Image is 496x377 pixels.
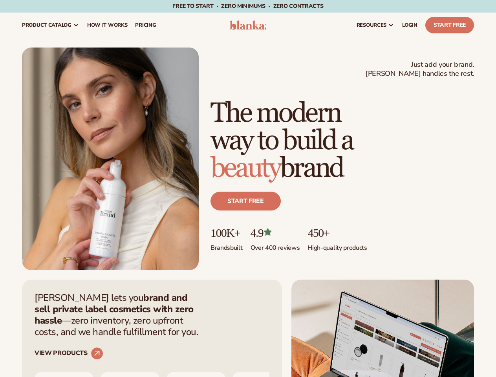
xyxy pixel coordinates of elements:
[210,100,474,182] h1: The modern way to build a brand
[18,13,83,38] a: product catalog
[307,239,367,252] p: High-quality products
[135,22,156,28] span: pricing
[210,152,280,185] span: beauty
[131,13,160,38] a: pricing
[251,226,300,239] p: 4.9
[357,22,386,28] span: resources
[87,22,128,28] span: How It Works
[398,13,421,38] a: LOGIN
[402,22,417,28] span: LOGIN
[425,17,474,33] a: Start Free
[172,2,323,10] span: Free to start · ZERO minimums · ZERO contracts
[22,48,199,270] img: Female holding tanning mousse.
[210,226,243,239] p: 100K+
[210,239,243,252] p: Brands built
[251,239,300,252] p: Over 400 reviews
[366,60,474,79] span: Just add your brand. [PERSON_NAME] handles the rest.
[35,292,203,337] p: [PERSON_NAME] lets you —zero inventory, zero upfront costs, and we handle fulfillment for you.
[230,20,267,30] img: logo
[35,347,103,360] a: VIEW PRODUCTS
[83,13,132,38] a: How It Works
[210,192,281,210] a: Start free
[353,13,398,38] a: resources
[307,226,367,239] p: 450+
[22,22,71,28] span: product catalog
[35,291,194,327] strong: brand and sell private label cosmetics with zero hassle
